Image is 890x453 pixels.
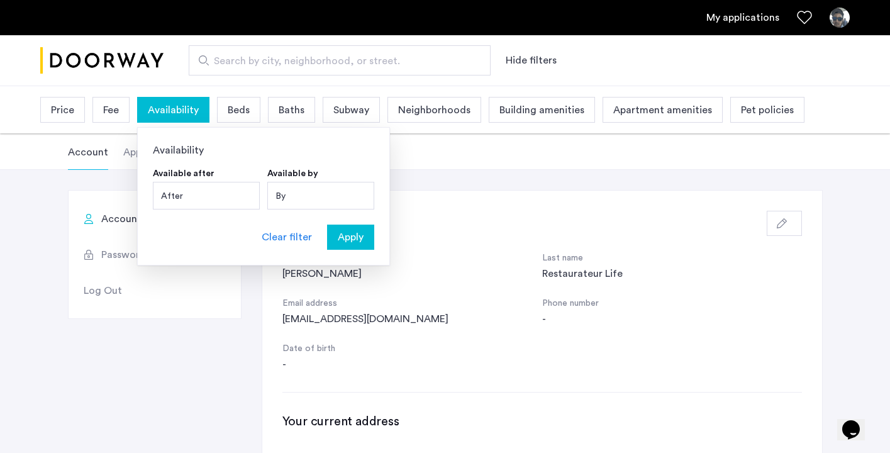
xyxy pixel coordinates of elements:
[189,45,491,75] input: Apartment Search
[327,225,374,250] button: button
[706,10,779,25] a: My application
[214,53,455,69] span: Search by city, neighborhood, or street.
[267,182,374,210] div: By
[262,230,312,245] div: Clear filter
[613,103,712,118] span: Apartment amenities
[333,103,369,118] span: Subway
[153,143,374,158] div: Availability
[103,103,119,118] span: Fee
[148,103,199,118] span: Availability
[153,182,260,210] div: After
[40,37,164,84] a: Cazamio logo
[830,8,850,28] img: user
[398,103,470,118] span: Neighborhoods
[741,103,794,118] span: Pet policies
[338,230,364,245] span: Apply
[279,103,304,118] span: Baths
[797,10,812,25] a: Favorites
[228,103,250,118] span: Beds
[506,53,557,68] button: Show or hide filters
[40,37,164,84] img: logo
[153,168,214,179] div: Available after
[267,168,318,179] div: Available by
[837,403,877,440] iframe: chat widget
[499,103,584,118] span: Building amenities
[51,103,74,118] span: Price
